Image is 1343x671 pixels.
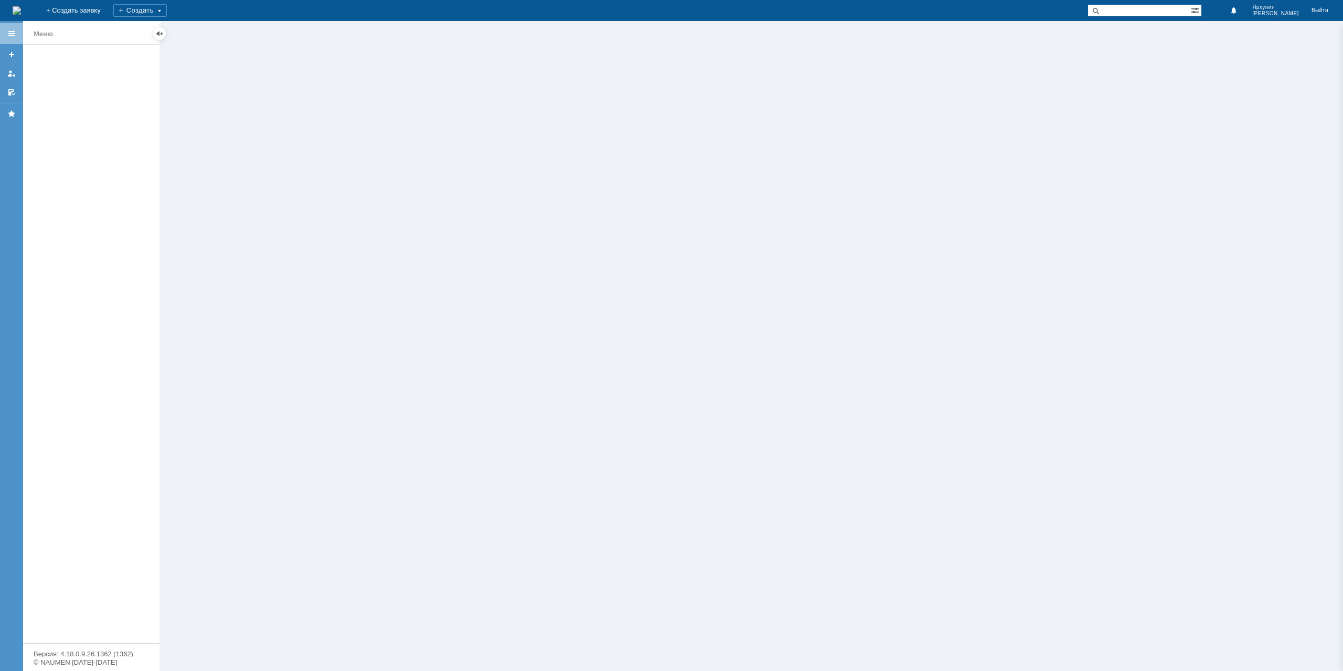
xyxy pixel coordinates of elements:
[1252,4,1299,10] span: Ярхунин
[1252,10,1299,17] span: [PERSON_NAME]
[13,6,21,15] img: logo
[13,6,21,15] a: Перейти на домашнюю страницу
[34,28,53,40] div: Меню
[34,651,149,657] div: Версия: 4.18.0.9.26.1362 (1362)
[113,4,167,17] div: Создать
[34,659,149,666] div: © NAUMEN [DATE]-[DATE]
[153,27,166,40] div: Скрыть меню
[1191,5,1201,15] span: Расширенный поиск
